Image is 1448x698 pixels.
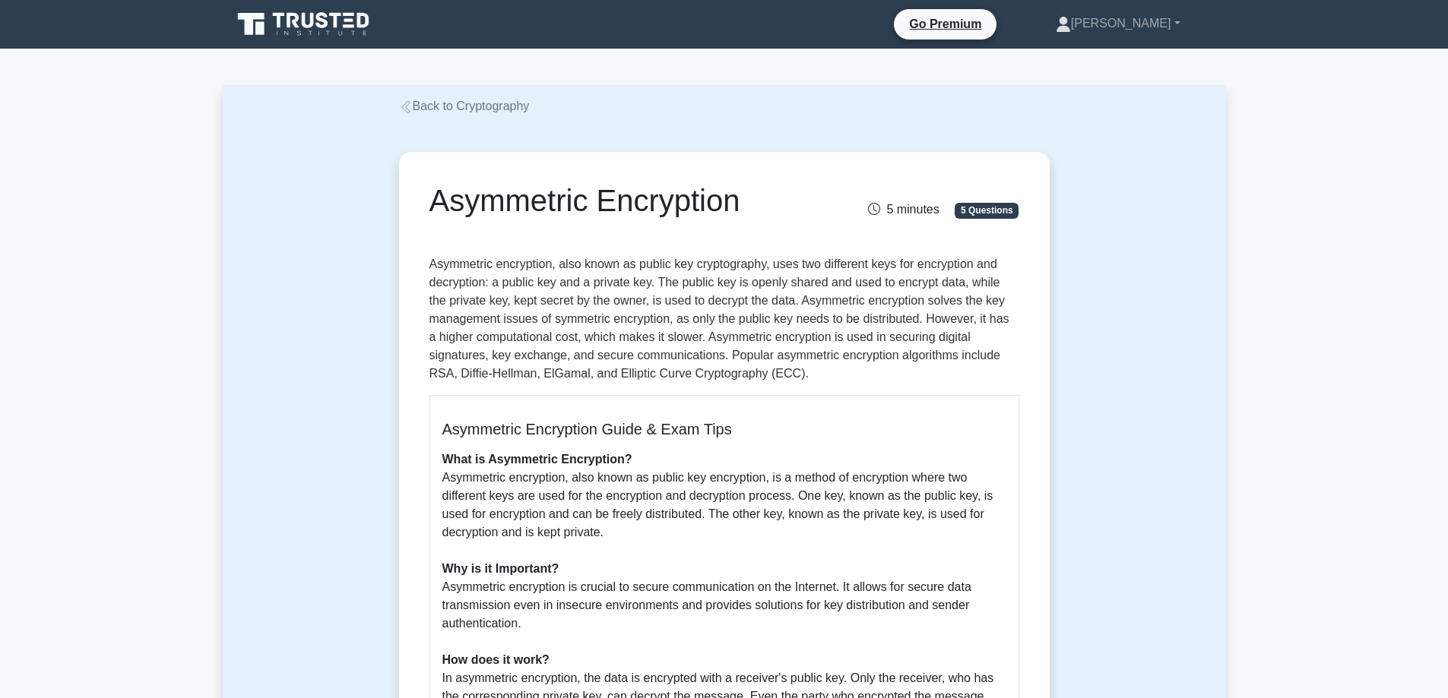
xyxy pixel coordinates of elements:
[442,653,550,666] b: How does it work?
[900,14,990,33] a: Go Premium
[442,453,632,466] b: What is Asymmetric Encryption?
[868,203,939,216] span: 5 minutes
[429,182,816,219] h1: Asymmetric Encryption
[399,99,530,112] a: Back to Cryptography
[955,203,1019,218] span: 5 Questions
[442,420,1006,438] h5: Asymmetric Encryption Guide & Exam Tips
[429,255,1019,383] p: Asymmetric encryption, also known as public key cryptography, uses two different keys for encrypt...
[1019,8,1217,39] a: [PERSON_NAME]
[442,562,559,575] b: Why is it Important?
